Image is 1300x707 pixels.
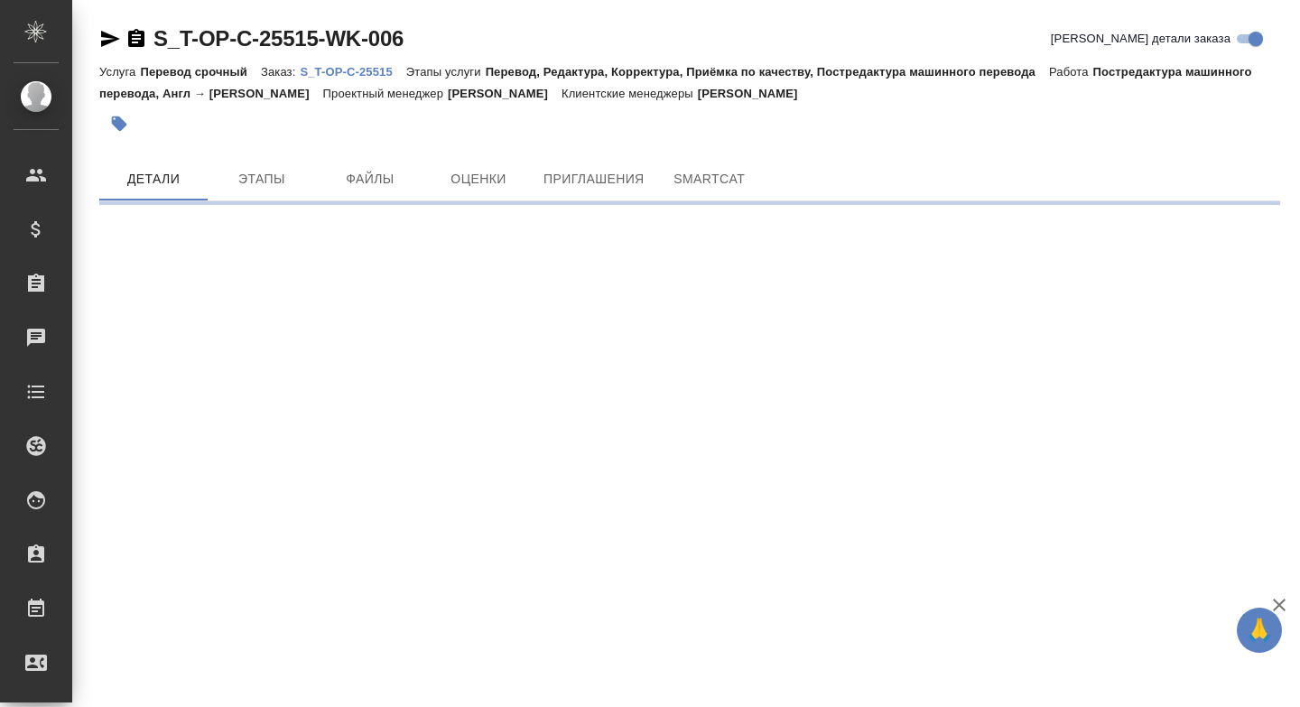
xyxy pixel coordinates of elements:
[562,87,698,100] p: Клиентские менеджеры
[1244,611,1275,649] span: 🙏
[543,168,645,191] span: Приглашения
[99,28,121,50] button: Скопировать ссылку для ЯМессенджера
[666,168,753,191] span: SmartCat
[327,168,413,191] span: Файлы
[486,65,1049,79] p: Перевод, Редактура, Корректура, Приёмка по качеству, Постредактура машинного перевода
[99,104,139,144] button: Добавить тэг
[261,65,300,79] p: Заказ:
[1237,608,1282,653] button: 🙏
[218,168,305,191] span: Этапы
[125,28,147,50] button: Скопировать ссылку
[99,65,140,79] p: Услуга
[698,87,812,100] p: [PERSON_NAME]
[1051,30,1230,48] span: [PERSON_NAME] детали заказа
[323,87,448,100] p: Проектный менеджер
[110,168,197,191] span: Детали
[448,87,562,100] p: [PERSON_NAME]
[300,65,405,79] p: S_T-OP-C-25515
[300,63,405,79] a: S_T-OP-C-25515
[1049,65,1093,79] p: Работа
[435,168,522,191] span: Оценки
[140,65,261,79] p: Перевод срочный
[153,26,404,51] a: S_T-OP-C-25515-WK-006
[406,65,486,79] p: Этапы услуги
